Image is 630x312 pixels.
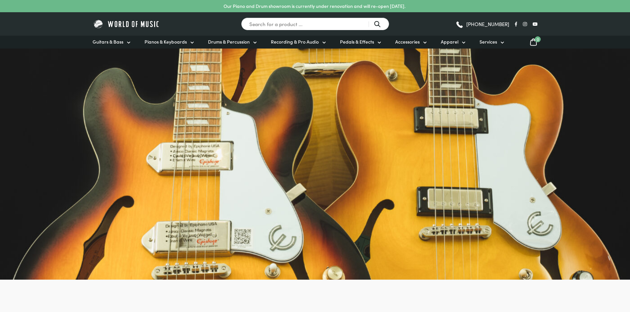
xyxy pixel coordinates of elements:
[224,3,405,10] p: Our Piano and Drum showroom is currently under renovation and will re-open [DATE].
[340,38,374,45] span: Pedals & Effects
[455,19,509,29] a: [PHONE_NUMBER]
[466,21,509,26] span: [PHONE_NUMBER]
[208,38,250,45] span: Drums & Percussion
[145,38,187,45] span: Pianos & Keyboards
[441,38,458,45] span: Apparel
[241,17,389,30] input: Search for a product ...
[535,36,541,42] span: 0
[271,38,319,45] span: Recording & Pro Audio
[534,239,630,312] iframe: Chat with our support team
[93,38,123,45] span: Guitars & Bass
[395,38,420,45] span: Accessories
[93,19,160,29] img: World of Music
[480,38,497,45] span: Services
